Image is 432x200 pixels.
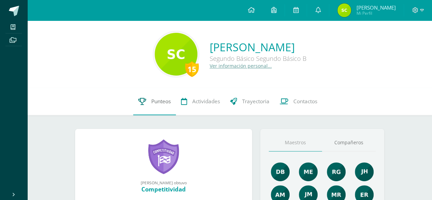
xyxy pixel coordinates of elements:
[356,10,395,16] span: Mi Perfil
[82,185,245,193] div: Competitividad
[269,134,322,151] a: Maestros
[133,88,176,115] a: Punteos
[356,4,395,11] span: [PERSON_NAME]
[242,98,269,105] span: Trayectoria
[275,88,322,115] a: Contactos
[210,63,272,69] a: Ver información personal...
[185,61,199,77] div: 15
[192,98,220,105] span: Actividades
[337,3,351,17] img: c89e2d663063ef5ddd82e4e5d3c9c1a1.png
[322,134,376,151] a: Compañeros
[210,54,306,63] div: Segundo Básico Segundo Básico B
[293,98,317,105] span: Contactos
[155,33,197,76] img: 1d0808350de92d07760036b20d14d602.png
[355,162,374,181] img: 3dbe72ed89aa2680497b9915784f2ba9.png
[210,40,306,54] a: [PERSON_NAME]
[151,98,171,105] span: Punteos
[327,162,346,181] img: c8ce501b50aba4663d5e9c1ec6345694.png
[225,88,275,115] a: Trayectoria
[299,162,318,181] img: 65453557fab290cae8854fbf14c7a1d7.png
[82,180,245,185] div: [PERSON_NAME] obtuvo
[271,162,290,181] img: 92e8b7530cfa383477e969a429d96048.png
[176,88,225,115] a: Actividades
